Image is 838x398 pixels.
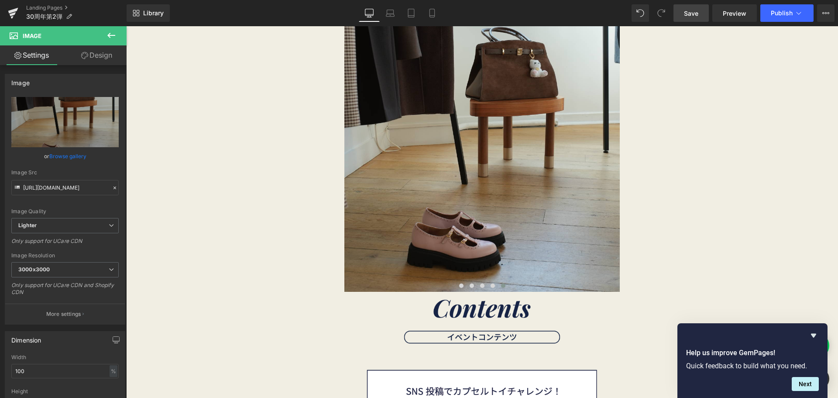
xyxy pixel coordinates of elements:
[11,170,119,176] div: Image Src
[18,222,37,228] b: Lighter
[632,4,649,22] button: Undo
[686,362,819,370] p: Quick feedback to build what you need.
[143,9,164,17] span: Library
[686,348,819,358] h2: Help us improve GemPages!
[65,45,128,65] a: Design
[18,266,50,273] b: 3000x3000
[49,149,86,164] a: Browse gallery
[23,32,41,39] span: Image
[422,4,443,22] a: Mobile
[653,4,670,22] button: Redo
[792,377,819,391] button: Next question
[684,9,698,18] span: Save
[11,282,119,301] div: Only support for UCare CDN and Shopify CDN
[110,365,117,377] div: %
[11,354,119,360] div: Width
[46,310,81,318] p: More settings
[11,208,119,215] div: Image Quality
[11,388,119,395] div: Height
[127,4,170,22] a: New Library
[11,332,41,344] div: Dimension
[26,13,62,20] span: 30周年第2弾
[26,4,127,11] a: Landing Pages
[760,4,814,22] button: Publish
[771,10,793,17] span: Publish
[5,304,125,324] button: More settings
[11,74,30,87] div: Image
[11,180,119,195] input: Link
[11,364,119,378] input: auto
[11,152,119,161] div: or
[359,4,380,22] a: Desktop
[723,9,746,18] span: Preview
[817,4,835,22] button: More
[11,253,119,259] div: Image Resolution
[686,330,819,391] div: Help us improve GemPages!
[11,238,119,250] div: Only support for UCare CDN
[712,4,757,22] a: Preview
[808,330,819,341] button: Hide survey
[401,4,422,22] a: Tablet
[380,4,401,22] a: Laptop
